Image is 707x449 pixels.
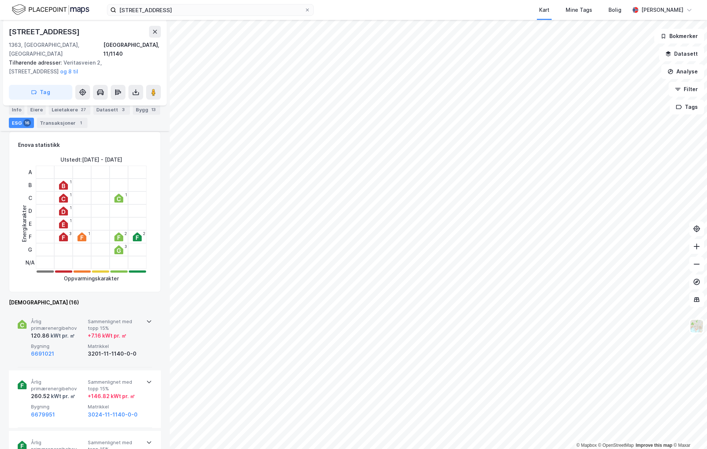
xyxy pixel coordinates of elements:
input: Søk på adresse, matrikkel, gårdeiere, leietakere eller personer [116,4,304,15]
div: Bolig [608,6,621,14]
div: Bygg [133,104,160,115]
div: 1 [70,193,72,197]
div: B [25,179,35,191]
div: 1 [77,119,85,127]
span: Sammenlignet med topp 15% [88,318,142,331]
span: Bygning [31,404,85,410]
div: [PERSON_NAME] [641,6,683,14]
button: Analyse [661,64,704,79]
button: Filter [669,82,704,97]
div: F [25,230,35,243]
div: Kontrollprogram for chat [670,414,707,449]
div: [STREET_ADDRESS] [9,26,81,38]
span: Tilhørende adresser: [9,59,63,66]
div: Transaksjoner [37,118,87,128]
div: D [25,204,35,217]
div: 1 [70,218,72,223]
div: + 146.82 kWt pr. ㎡ [88,392,135,401]
iframe: Chat Widget [670,414,707,449]
div: A [25,166,35,179]
div: 3 [120,106,127,113]
div: 1 [125,193,127,197]
span: Matrikkel [88,404,142,410]
button: Tags [670,100,704,114]
div: 3 [69,231,72,236]
a: Mapbox [576,443,597,448]
div: Leietakere [49,104,90,115]
span: Bygning [31,343,85,349]
div: 1 [88,231,90,236]
div: [GEOGRAPHIC_DATA], 11/1140 [103,41,161,58]
div: kWt pr. ㎡ [50,392,75,401]
div: 3201-11-1140-0-0 [88,349,142,358]
div: 1 [70,205,72,210]
button: Bokmerker [654,29,704,44]
div: ESG [9,118,34,128]
div: N/A [25,256,35,269]
div: 1 [70,180,72,184]
div: 13 [150,106,157,113]
a: OpenStreetMap [598,443,634,448]
div: C [25,191,35,204]
button: Datasett [659,46,704,61]
a: Improve this map [636,443,672,448]
div: 2 [124,231,127,236]
div: [DEMOGRAPHIC_DATA] (16) [9,298,161,307]
div: + 7.16 kWt pr. ㎡ [88,331,127,340]
span: Sammenlignet med topp 15% [88,379,142,392]
div: 27 [79,106,87,113]
div: Oppvarmingskarakter [64,274,119,283]
button: 6691021 [31,349,54,358]
button: Tag [9,85,72,100]
div: Info [9,104,24,115]
div: E [25,217,35,230]
div: 1363, [GEOGRAPHIC_DATA], [GEOGRAPHIC_DATA] [9,41,103,58]
div: kWt pr. ㎡ [49,331,75,340]
span: Årlig primærenergibehov [31,379,85,392]
button: 3024-11-1140-0-0 [88,410,138,419]
div: Kart [539,6,549,14]
span: Årlig primærenergibehov [31,318,85,331]
div: 260.52 [31,392,75,401]
div: G [25,243,35,256]
div: Enova statistikk [18,141,60,149]
div: 3 [125,244,127,249]
span: Matrikkel [88,343,142,349]
div: 120.86 [31,331,75,340]
div: Mine Tags [566,6,592,14]
div: Veritasveien 2, [STREET_ADDRESS] [9,58,155,76]
button: 6679951 [31,410,55,419]
div: 16 [23,119,31,127]
div: Utstedt : [DATE] - [DATE] [61,155,122,164]
div: Energikarakter [20,205,29,242]
img: Z [690,319,704,333]
div: Datasett [93,104,130,115]
img: logo.f888ab2527a4732fd821a326f86c7f29.svg [12,3,89,16]
div: Eiere [27,104,46,115]
div: 2 [143,231,145,236]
